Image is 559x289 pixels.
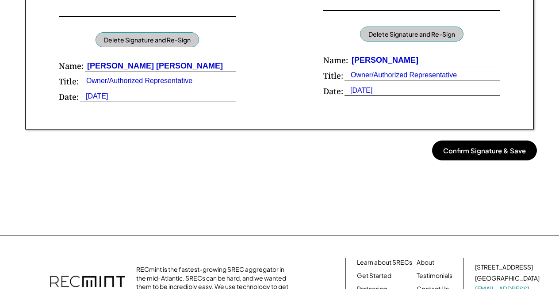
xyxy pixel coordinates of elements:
[349,55,418,66] div: [PERSON_NAME]
[96,32,199,47] button: Delete Signature and Re-Sign
[432,141,537,160] button: Confirm Signature & Save
[345,70,457,80] div: Owner/Authorized Representative
[360,27,463,42] button: Delete Signature and Re-Sign
[323,86,343,97] div: Date:
[323,55,348,66] div: Name:
[475,263,533,272] div: [STREET_ADDRESS]
[357,271,391,280] a: Get Started
[417,271,452,280] a: Testimonials
[357,258,412,267] a: Learn about SRECs
[80,91,108,101] div: [DATE]
[80,76,192,86] div: Owner/Authorized Representative
[59,76,79,87] div: Title:
[85,61,223,72] div: [PERSON_NAME] [PERSON_NAME]
[59,61,84,72] div: Name:
[417,258,434,267] a: About
[475,274,540,283] div: [GEOGRAPHIC_DATA]
[345,86,372,95] div: [DATE]
[323,70,343,81] div: Title:
[59,91,79,103] div: Date:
